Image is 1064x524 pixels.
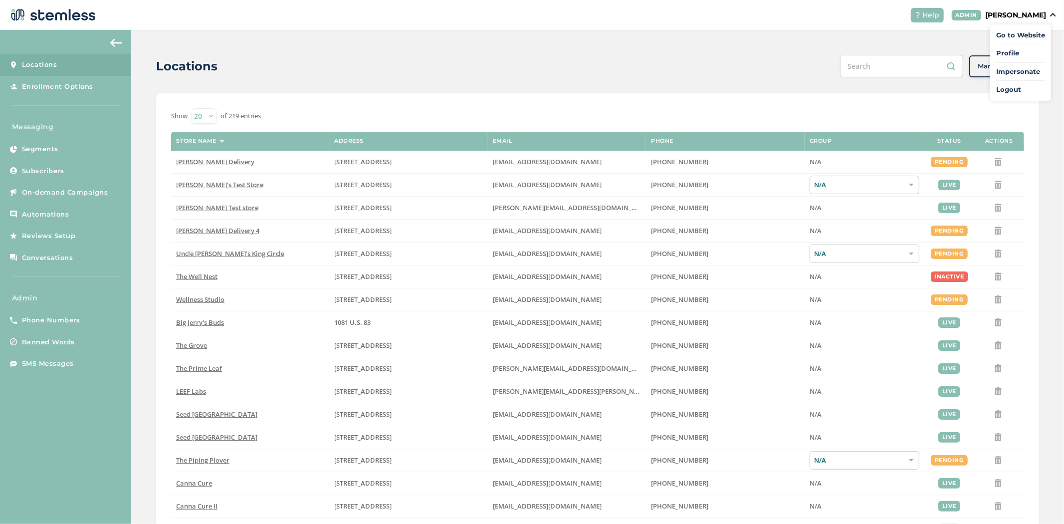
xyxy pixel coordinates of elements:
[335,502,483,511] label: 1023 East 6th Avenue
[335,502,392,511] span: [STREET_ADDRESS]
[176,502,324,511] label: Canna Cure II
[335,387,392,396] span: [STREET_ADDRESS]
[335,387,483,396] label: 1785 South Main Street
[996,85,1045,95] a: Logout
[810,245,919,263] div: N/A
[810,387,919,396] label: N/A
[651,227,800,235] label: (818) 561-0790
[335,157,392,166] span: [STREET_ADDRESS]
[335,410,392,419] span: [STREET_ADDRESS]
[651,364,800,373] label: (520) 272-8455
[219,140,224,143] img: icon-sort-1e1d7615.svg
[493,433,602,442] span: [EMAIL_ADDRESS][DOMAIN_NAME]
[810,204,919,212] label: N/A
[493,272,641,281] label: vmrobins@gmail.com
[810,364,919,373] label: N/A
[810,341,919,350] label: N/A
[651,250,800,258] label: (907) 330-7833
[651,157,708,166] span: [PHONE_NUMBER]
[810,138,832,144] label: Group
[493,341,641,350] label: dexter@thegroveca.com
[1050,13,1056,17] img: icon_down-arrow-small-66adaf34.svg
[110,39,122,47] img: icon-arrow-back-accent-c549486e.svg
[335,181,483,189] label: 123 East Main Street
[493,226,602,235] span: [EMAIL_ADDRESS][DOMAIN_NAME]
[493,456,602,465] span: [EMAIL_ADDRESS][DOMAIN_NAME]
[931,226,968,236] div: pending
[651,180,708,189] span: [PHONE_NUMBER]
[176,203,258,212] span: [PERSON_NAME] Test store
[335,180,392,189] span: [STREET_ADDRESS]
[938,409,960,420] div: live
[493,249,602,258] span: [EMAIL_ADDRESS][DOMAIN_NAME]
[493,479,641,488] label: info@shopcannacure.com
[8,5,96,25] img: logo-dark-0685b13c.svg
[840,55,963,77] input: Search
[931,455,968,466] div: pending
[651,433,708,442] span: [PHONE_NUMBER]
[651,272,800,281] label: (269) 929-8463
[176,295,324,304] label: Wellness Studio
[651,456,800,465] label: (508) 514-1212
[493,341,602,350] span: [EMAIL_ADDRESS][DOMAIN_NAME]
[651,387,708,396] span: [PHONE_NUMBER]
[335,341,392,350] span: [STREET_ADDRESS]
[493,456,641,465] label: info@pipingplover.com
[651,203,708,212] span: [PHONE_NUMBER]
[335,226,392,235] span: [STREET_ADDRESS]
[335,341,483,350] label: 8155 Center Street
[651,502,800,511] label: (405) 338-9112
[651,318,800,327] label: (580) 539-1118
[651,479,708,488] span: [PHONE_NUMBER]
[22,359,74,369] span: SMS Messages
[938,363,960,374] div: live
[493,387,703,396] span: [PERSON_NAME][EMAIL_ADDRESS][PERSON_NAME][DOMAIN_NAME]
[335,364,392,373] span: [STREET_ADDRESS]
[176,318,224,327] span: Big Jerry's Buds
[335,318,371,327] span: 1081 U.S. 83
[176,479,324,488] label: Canna Cure
[22,166,64,176] span: Subscribers
[22,60,57,70] span: Locations
[176,295,224,304] span: Wellness Studio
[651,204,800,212] label: (503) 332-4545
[938,386,960,397] div: live
[335,318,483,327] label: 1081 U.S. 83
[171,111,188,121] label: Show
[335,364,483,373] label: 4120 East Speedway Boulevard
[651,410,800,419] label: (207) 747-4648
[335,227,483,235] label: 17523 Ventura Boulevard
[335,479,392,488] span: [STREET_ADDRESS]
[176,249,284,258] span: Uncle [PERSON_NAME]’s King Circle
[176,226,259,235] span: [PERSON_NAME] Delivery 4
[938,180,960,190] div: live
[996,48,1045,58] a: Profile
[493,203,652,212] span: [PERSON_NAME][EMAIL_ADDRESS][DOMAIN_NAME]
[176,433,257,442] span: Seed [GEOGRAPHIC_DATA]
[220,111,261,121] label: of 219 entries
[810,479,919,488] label: N/A
[493,250,641,258] label: christian@uncleherbsak.com
[810,410,919,419] label: N/A
[493,433,641,442] label: info@bostonseeds.com
[335,433,392,442] span: [STREET_ADDRESS]
[335,138,364,144] label: Address
[493,204,641,212] label: swapnil@stemless.co
[810,451,919,470] div: N/A
[176,456,229,465] span: The Piping Plover
[493,502,641,511] label: contact@shopcannacure.com
[176,272,217,281] span: The Well Nest
[810,318,919,327] label: N/A
[22,337,75,347] span: Banned Words
[996,67,1045,77] span: Impersonate
[493,479,602,488] span: [EMAIL_ADDRESS][DOMAIN_NAME]
[493,272,602,281] span: [EMAIL_ADDRESS][DOMAIN_NAME]
[651,387,800,396] label: (707) 513-9697
[176,204,324,212] label: Swapnil Test store
[493,410,641,419] label: team@seedyourhead.com
[176,227,324,235] label: Hazel Delivery 4
[176,410,324,419] label: Seed Portland
[651,456,708,465] span: [PHONE_NUMBER]
[931,157,968,167] div: pending
[176,433,324,442] label: Seed Boston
